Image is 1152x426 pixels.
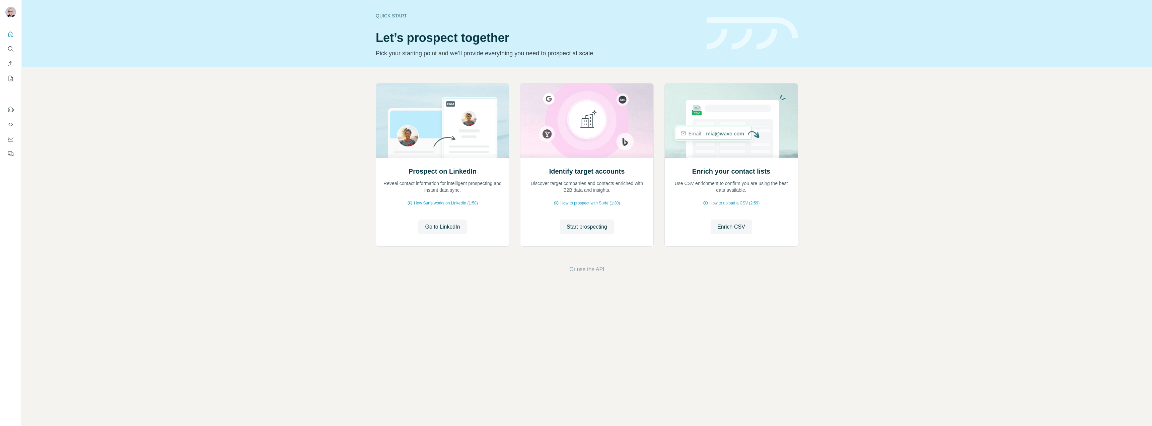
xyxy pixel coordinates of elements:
img: Prospect on LinkedIn [376,83,509,158]
img: banner [707,17,798,50]
button: Use Surfe API [5,118,16,130]
img: Avatar [5,7,16,17]
span: How to prospect with Surfe (1:30) [560,200,620,206]
button: Enrich CSV [711,220,752,234]
button: Or use the API [569,265,604,273]
span: Go to LinkedIn [425,223,460,231]
button: Go to LinkedIn [418,220,466,234]
span: Enrich CSV [717,223,745,231]
p: Pick your starting point and we’ll provide everything you need to prospect at scale. [376,49,699,58]
button: Feedback [5,148,16,160]
div: Quick start [376,12,699,19]
p: Discover target companies and contacts enriched with B2B data and insights. [527,180,647,193]
button: Search [5,43,16,55]
h2: Prospect on LinkedIn [409,167,477,176]
p: Reveal contact information for intelligent prospecting and instant data sync. [383,180,502,193]
p: Use CSV enrichment to confirm you are using the best data available. [671,180,791,193]
img: Identify target accounts [520,83,654,158]
h2: Identify target accounts [549,167,625,176]
img: Enrich your contact lists [664,83,798,158]
h1: Let’s prospect together [376,31,699,45]
button: Enrich CSV [5,58,16,70]
span: Start prospecting [567,223,607,231]
span: How Surfe works on LinkedIn (1:58) [414,200,478,206]
span: How to upload a CSV (2:59) [710,200,760,206]
button: Quick start [5,28,16,40]
button: Start prospecting [560,220,614,234]
button: Dashboard [5,133,16,145]
button: My lists [5,72,16,84]
button: Use Surfe on LinkedIn [5,104,16,116]
h2: Enrich your contact lists [692,167,770,176]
